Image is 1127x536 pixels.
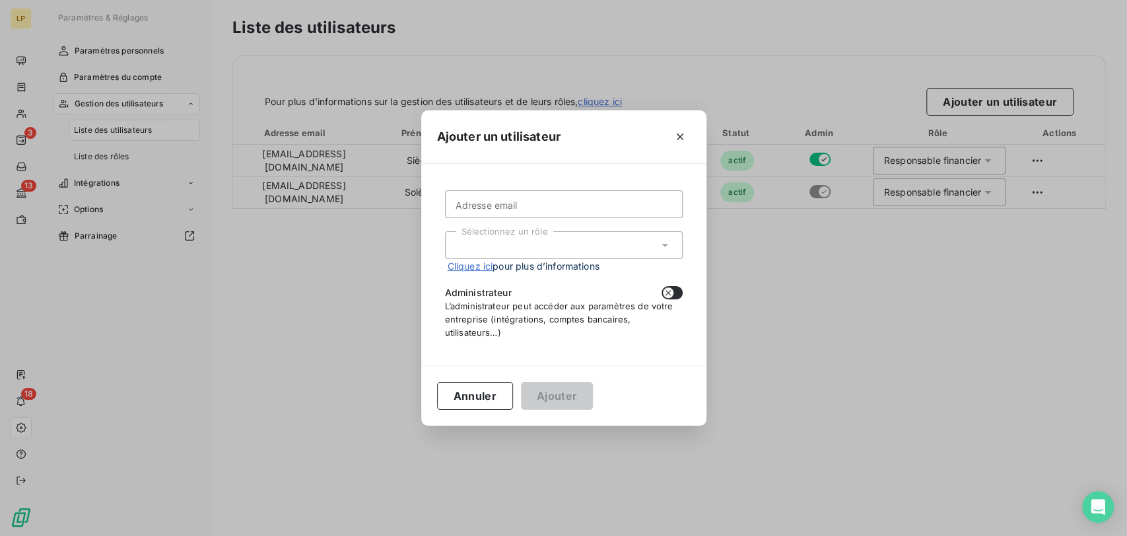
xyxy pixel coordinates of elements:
span: L’administrateur peut accéder aux paramètres de votre entreprise (intégrations, comptes bancaires... [445,301,673,338]
button: Ajouter [521,382,593,410]
h5: Ajouter un utilisateur [437,128,561,146]
div: Open Intercom Messenger [1082,491,1114,523]
span: Administrateur [445,286,512,299]
button: Annuler [437,382,513,410]
a: Cliquez ici [448,260,493,272]
span: pour plus d’informations [448,259,599,273]
input: placeholder [445,190,683,218]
